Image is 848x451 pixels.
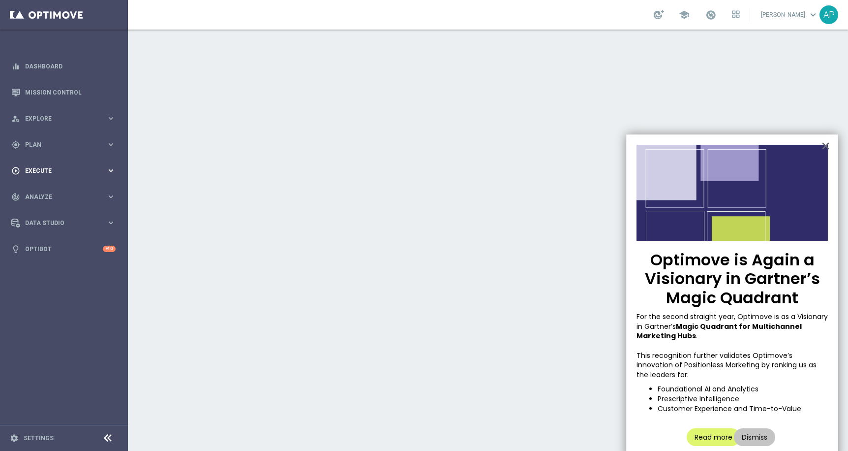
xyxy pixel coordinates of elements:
i: settings [10,434,19,443]
i: keyboard_arrow_right [106,218,116,227]
i: keyboard_arrow_right [106,192,116,201]
span: For the second straight year, Optimove is as a Visionary in Gartner’s [636,312,830,331]
i: track_changes [11,193,20,201]
a: Mission Control [25,79,116,105]
div: Analyze [11,193,106,201]
a: Dashboard [25,53,116,79]
span: Data Studio [25,220,106,226]
i: gps_fixed [11,140,20,149]
li: Prescriptive Intelligence [658,394,828,404]
div: Data Studio [11,219,106,227]
button: Read more [687,428,740,446]
i: play_circle_outline [11,166,20,175]
i: lightbulb [11,245,20,254]
span: . [696,331,697,341]
div: AP [819,5,838,24]
i: equalizer [11,62,20,71]
i: keyboard_arrow_right [106,114,116,123]
span: keyboard_arrow_down [808,9,818,20]
i: keyboard_arrow_right [106,140,116,149]
div: Dashboard [11,53,116,79]
span: school [679,9,690,20]
p: Optimove is Again a Visionary in Gartner’s Magic Quadrant [636,251,828,307]
p: This recognition further validates Optimove’s innovation of Positionless Marketing by ranking us ... [636,351,828,380]
li: Customer Experience and Time-to-Value [658,404,828,414]
span: Plan [25,142,106,148]
strong: Magic Quadrant for Multichannel Marketing Hubs [636,322,803,341]
div: Optibot [11,236,116,262]
i: person_search [11,114,20,123]
a: Optibot [25,236,103,262]
span: Execute [25,168,106,174]
div: Execute [11,166,106,175]
div: Explore [11,114,106,123]
li: Foundational AI and Analytics [658,385,828,394]
button: Close [821,138,830,154]
span: Explore [25,116,106,122]
button: Dismiss [734,428,775,446]
a: Settings [24,435,54,441]
span: Analyze [25,194,106,200]
i: keyboard_arrow_right [106,166,116,175]
div: Plan [11,140,106,149]
div: +10 [103,246,116,252]
a: [PERSON_NAME] [760,7,819,22]
div: Mission Control [11,79,116,105]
